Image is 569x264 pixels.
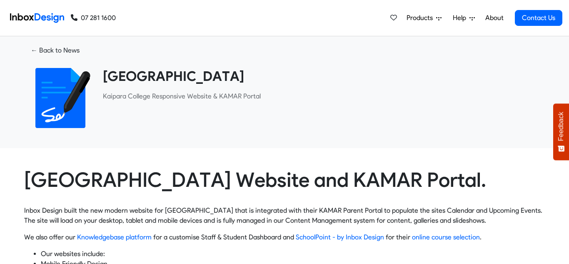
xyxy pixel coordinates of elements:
p: Inbox Design built the new modern website for [GEOGRAPHIC_DATA] that is integrated with their KAM... [24,196,545,226]
h1: [GEOGRAPHIC_DATA] Website and KAMAR Portal. [24,168,545,192]
a: Knowledgebase platform [77,233,152,241]
button: Feedback - Show survey [553,103,569,160]
a: About [483,10,506,26]
a: 07 281 1600 [71,13,116,23]
span: Products [407,13,436,23]
heading: [GEOGRAPHIC_DATA] [103,68,539,85]
li: Our websites include: [41,249,545,259]
span: Feedback [557,112,565,141]
span: Help [453,13,469,23]
a: ← Back to News [24,43,86,58]
a: online course selection [412,233,480,241]
a: Products [403,10,445,26]
a: Contact Us [515,10,562,26]
p: We also offer our for a customise Staff & Student Dashboard and for their . [24,232,545,242]
p: ​Kaipara College Responsive Website & KAMAR Portal [103,91,539,101]
a: SchoolPoint - by Inbox Design [296,233,384,241]
a: Help [449,10,478,26]
img: 2022_01_18_icon_signature.svg [30,68,90,128]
